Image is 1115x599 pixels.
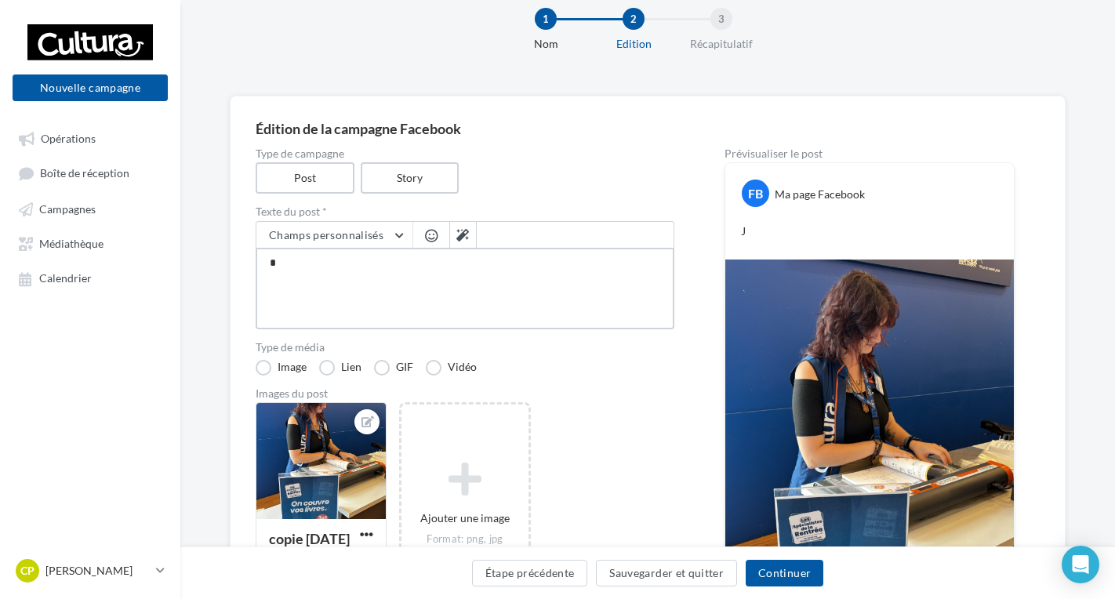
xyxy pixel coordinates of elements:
[671,36,772,52] div: Récapitulatif
[742,180,769,207] div: FB
[13,556,168,586] a: CP [PERSON_NAME]
[361,162,459,194] label: Story
[9,229,171,257] a: Médiathèque
[426,360,477,376] label: Vidéo
[256,360,307,376] label: Image
[45,563,150,579] p: [PERSON_NAME]
[9,158,171,187] a: Boîte de réception
[39,237,104,250] span: Médiathèque
[9,124,171,152] a: Opérations
[269,228,383,241] span: Champs personnalisés
[374,360,413,376] label: GIF
[39,202,96,216] span: Campagnes
[710,8,732,30] div: 3
[13,74,168,101] button: Nouvelle campagne
[256,342,674,353] label: Type de média
[775,187,865,202] div: Ma page Facebook
[256,122,1040,136] div: Édition de la campagne Facebook
[472,560,588,586] button: Étape précédente
[746,560,823,586] button: Continuer
[623,8,645,30] div: 2
[269,530,350,580] div: copie [DATE] - Couverture de li...
[9,194,171,223] a: Campagnes
[20,563,35,579] span: CP
[583,36,684,52] div: Edition
[741,223,998,239] p: J
[319,360,361,376] label: Lien
[596,560,737,586] button: Sauvegarder et quitter
[39,272,92,285] span: Calendrier
[256,148,674,159] label: Type de campagne
[535,8,557,30] div: 1
[256,206,674,217] label: Texte du post *
[496,36,596,52] div: Nom
[256,222,412,249] button: Champs personnalisés
[725,148,1015,159] div: Prévisualiser le post
[40,167,129,180] span: Boîte de réception
[256,162,354,194] label: Post
[1062,546,1099,583] div: Open Intercom Messenger
[41,132,96,145] span: Opérations
[256,388,674,399] div: Images du post
[9,263,171,292] a: Calendrier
